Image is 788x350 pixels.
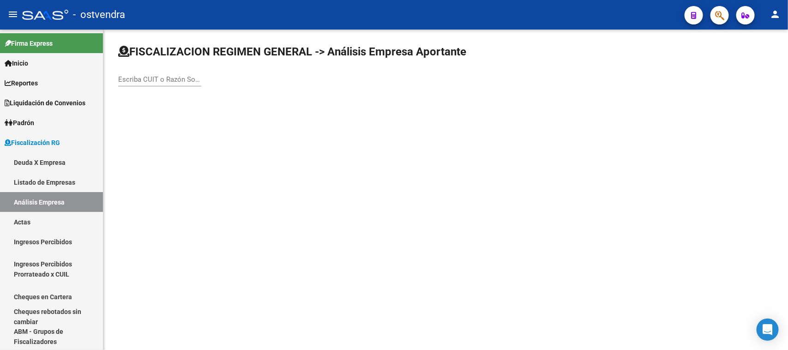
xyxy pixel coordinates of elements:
[5,58,28,68] span: Inicio
[73,5,125,25] span: - ostvendra
[5,38,53,48] span: Firma Express
[7,9,18,20] mat-icon: menu
[770,9,781,20] mat-icon: person
[5,98,85,108] span: Liquidación de Convenios
[118,44,466,59] h1: FISCALIZACION REGIMEN GENERAL -> Análisis Empresa Aportante
[5,138,60,148] span: Fiscalización RG
[5,78,38,88] span: Reportes
[757,319,779,341] div: Open Intercom Messenger
[5,118,34,128] span: Padrón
